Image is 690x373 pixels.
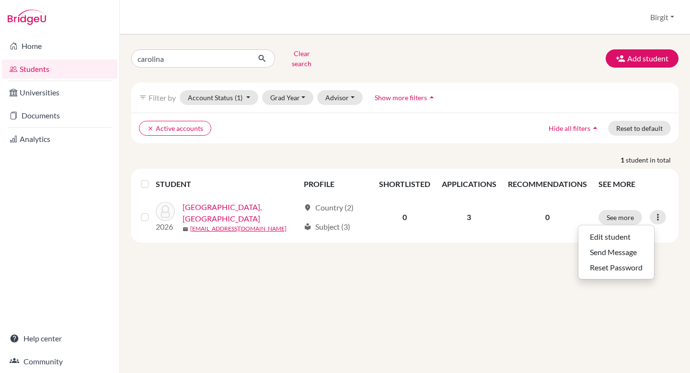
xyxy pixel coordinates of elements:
[304,223,311,231] span: local_library
[549,124,590,132] span: Hide all filters
[606,49,678,68] button: Add student
[8,10,46,25] img: Bridge-U
[2,129,117,149] a: Analytics
[373,196,436,239] td: 0
[608,121,671,136] button: Reset to default
[304,221,350,233] div: Subject (3)
[578,260,654,275] button: Reset Password
[2,59,117,79] a: Students
[626,155,678,165] span: student in total
[540,121,608,136] button: Hide all filtersarrow_drop_up
[436,196,502,239] td: 3
[508,211,587,223] p: 0
[183,201,299,224] a: [GEOGRAPHIC_DATA], [GEOGRAPHIC_DATA]
[156,173,298,196] th: STUDENT
[149,93,176,102] span: Filter by
[427,93,437,102] i: arrow_drop_up
[2,83,117,102] a: Universities
[2,106,117,125] a: Documents
[298,173,373,196] th: PROFILE
[367,90,445,105] button: Show more filtersarrow_drop_up
[375,93,427,102] span: Show more filters
[2,36,117,56] a: Home
[317,90,363,105] button: Advisor
[156,221,175,233] p: 2026
[373,173,436,196] th: SHORTLISTED
[275,46,328,71] button: Clear search
[147,125,154,132] i: clear
[131,49,250,68] input: Find student by name...
[235,93,242,102] span: (1)
[2,352,117,371] a: Community
[578,245,654,260] button: Send Message
[578,229,654,245] button: Edit student
[590,123,600,133] i: arrow_drop_up
[156,202,175,221] img: Ferrara, Carolina
[502,173,593,196] th: RECOMMENDATIONS
[621,155,626,165] strong: 1
[180,90,258,105] button: Account Status(1)
[593,173,675,196] th: SEE MORE
[436,173,502,196] th: APPLICATIONS
[183,226,188,232] span: mail
[304,202,354,213] div: Country (2)
[2,329,117,348] a: Help center
[139,93,147,101] i: filter_list
[598,210,642,225] button: See more
[646,8,678,26] button: Birgit
[139,121,211,136] button: clearActive accounts
[262,90,314,105] button: Grad Year
[304,204,311,211] span: location_on
[190,224,287,233] a: [EMAIL_ADDRESS][DOMAIN_NAME]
